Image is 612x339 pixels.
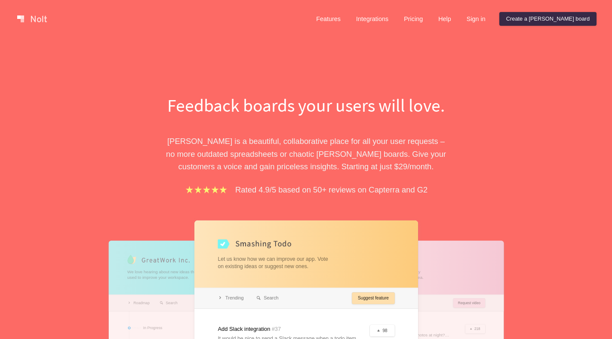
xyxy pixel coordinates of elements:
a: Features [309,12,348,26]
p: Rated 4.9/5 based on 50+ reviews on Capterra and G2 [235,183,427,196]
img: stars.b067e34983.png [185,185,228,195]
a: Sign in [460,12,492,26]
a: Create a [PERSON_NAME] board [499,12,597,26]
a: Pricing [397,12,430,26]
a: Help [431,12,458,26]
p: [PERSON_NAME] is a beautiful, collaborative place for all your user requests – no more outdated s... [158,135,455,173]
a: Integrations [349,12,395,26]
h1: Feedback boards your users will love. [158,93,455,118]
